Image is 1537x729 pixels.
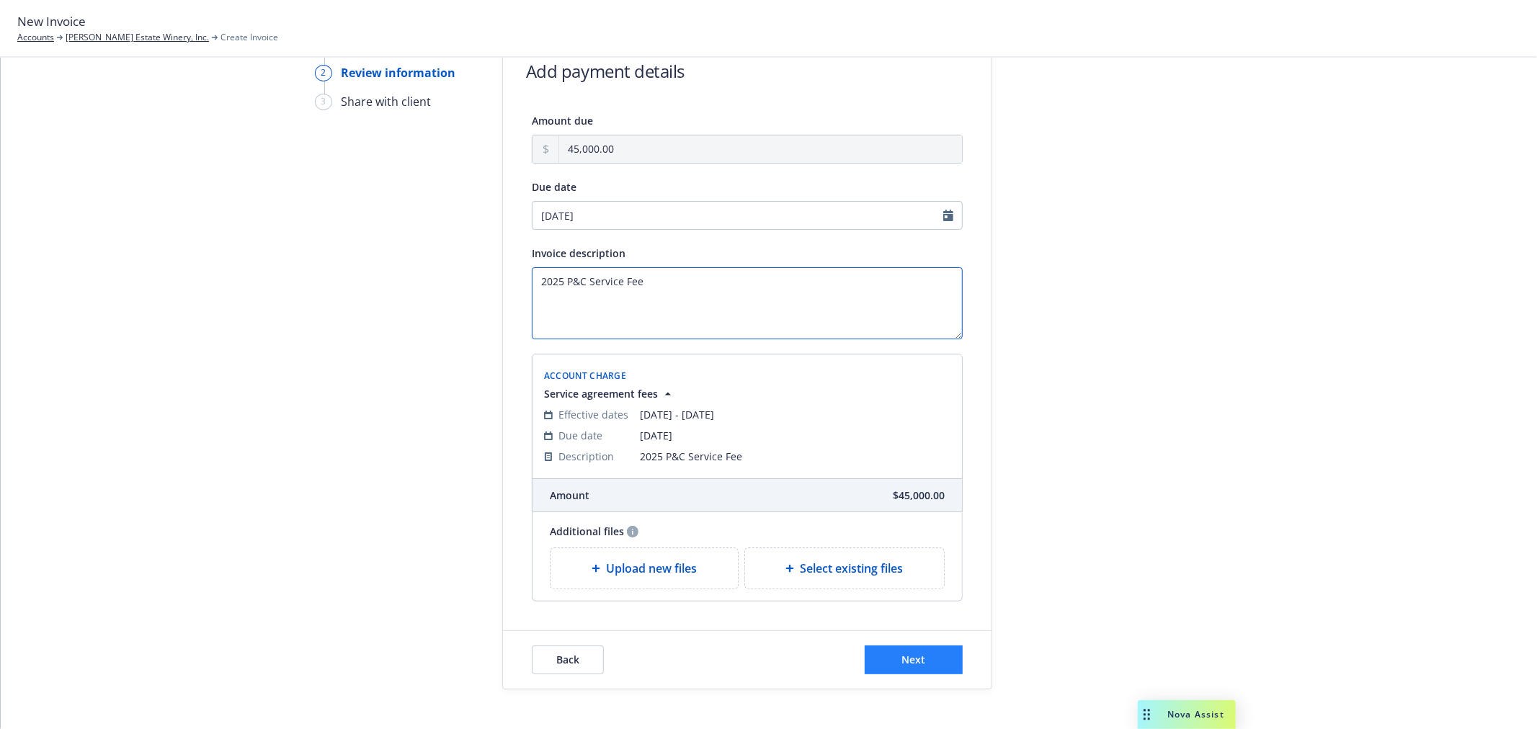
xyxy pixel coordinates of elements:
[532,114,593,128] span: Amount due
[532,201,963,230] input: MM/DD/YYYY
[315,65,332,81] div: 2
[550,488,589,503] span: Amount
[640,428,950,443] span: [DATE]
[893,488,945,503] span: $45,000.00
[544,386,658,401] span: Service agreement fees
[902,653,926,666] span: Next
[640,407,950,422] span: [DATE] - [DATE]
[17,12,86,31] span: New Invoice
[1138,700,1236,729] button: Nova Assist
[1167,708,1224,720] span: Nova Assist
[341,64,455,81] div: Review information
[544,370,626,382] span: Account Charge
[550,547,739,589] div: Upload new files
[544,386,675,401] button: Service agreement fees
[558,407,628,422] span: Effective dates
[550,524,624,539] span: Additional files
[315,94,332,110] div: 3
[532,645,604,674] button: Back
[556,653,579,666] span: Back
[17,31,54,44] a: Accounts
[865,645,963,674] button: Next
[558,449,614,464] span: Description
[606,560,697,577] span: Upload new files
[220,31,278,44] span: Create Invoice
[532,246,625,260] span: Invoice description
[341,93,431,110] div: Share with client
[558,428,602,443] span: Due date
[800,560,903,577] span: Select existing files
[1138,700,1156,729] div: Drag to move
[559,135,962,163] input: 0.00
[532,267,963,339] textarea: Enter invoice description here
[526,59,685,83] h1: Add payment details
[744,547,945,589] div: Select existing files
[640,449,950,464] span: 2025 P&C Service Fee
[532,180,576,194] span: Due date
[66,31,209,44] a: [PERSON_NAME] Estate Winery, Inc.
